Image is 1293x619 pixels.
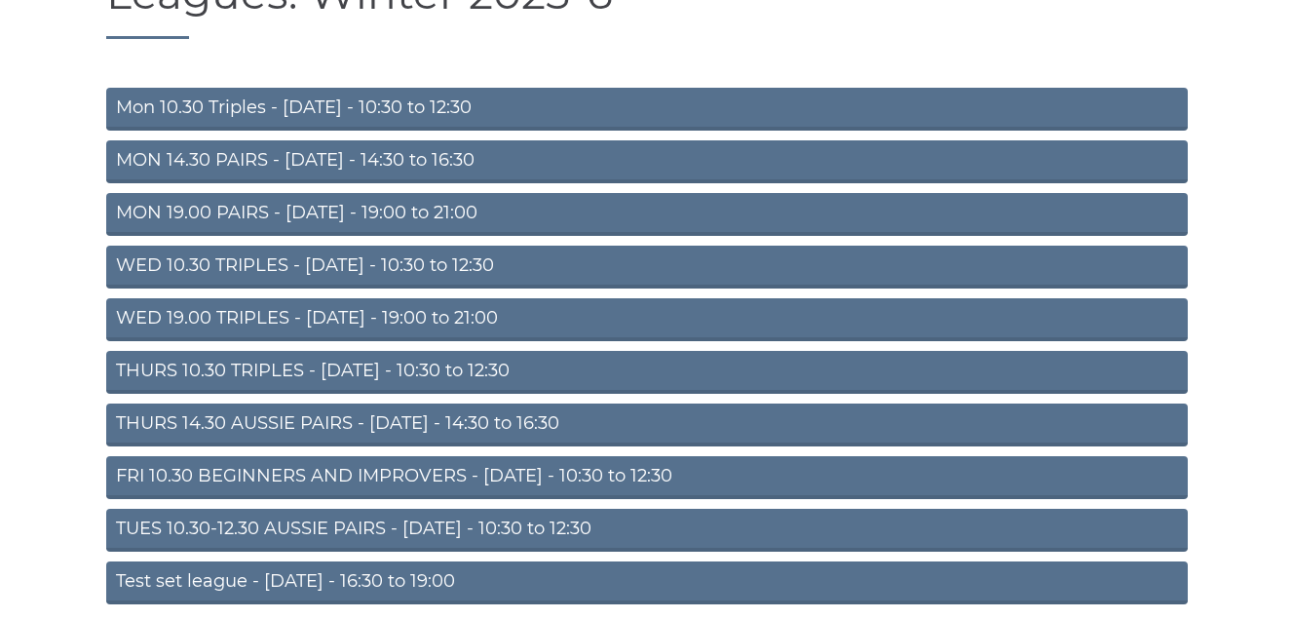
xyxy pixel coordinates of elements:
[106,509,1188,552] a: TUES 10.30-12.30 AUSSIE PAIRS - [DATE] - 10:30 to 12:30
[106,351,1188,394] a: THURS 10.30 TRIPLES - [DATE] - 10:30 to 12:30
[106,456,1188,499] a: FRI 10.30 BEGINNERS AND IMPROVERS - [DATE] - 10:30 to 12:30
[106,246,1188,289] a: WED 10.30 TRIPLES - [DATE] - 10:30 to 12:30
[106,140,1188,183] a: MON 14.30 PAIRS - [DATE] - 14:30 to 16:30
[106,193,1188,236] a: MON 19.00 PAIRS - [DATE] - 19:00 to 21:00
[106,298,1188,341] a: WED 19.00 TRIPLES - [DATE] - 19:00 to 21:00
[106,404,1188,446] a: THURS 14.30 AUSSIE PAIRS - [DATE] - 14:30 to 16:30
[106,561,1188,604] a: Test set league - [DATE] - 16:30 to 19:00
[106,88,1188,131] a: Mon 10.30 Triples - [DATE] - 10:30 to 12:30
